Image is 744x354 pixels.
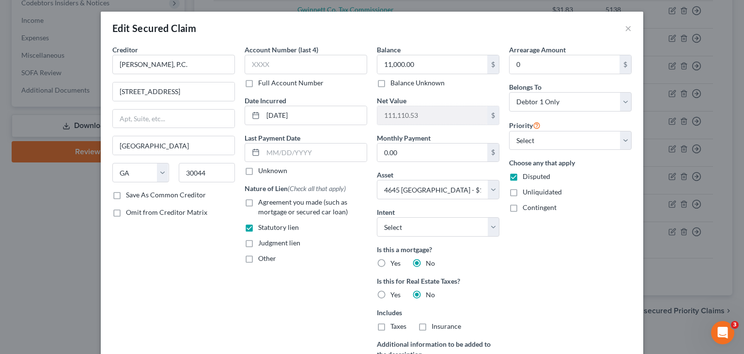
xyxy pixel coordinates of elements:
span: Belongs To [509,83,542,91]
input: Enter city... [113,136,234,155]
div: $ [487,144,499,162]
span: Omit from Creditor Matrix [126,208,207,216]
label: Priority [509,119,541,131]
label: Intent [377,207,395,217]
input: Apt, Suite, etc... [113,110,234,128]
label: Choose any that apply [509,158,632,168]
label: Last Payment Date [245,133,300,143]
div: $ [487,106,499,125]
span: Disputed [523,172,550,180]
span: Other [258,254,276,262]
label: Arrearage Amount [509,45,566,55]
span: No [426,259,435,267]
span: (Check all that apply) [288,184,346,193]
input: 0.00 [510,55,620,74]
input: XXXX [245,55,367,74]
label: Full Account Number [258,78,324,88]
label: Includes [377,307,499,318]
label: Account Number (last 4) [245,45,318,55]
input: Enter address... [113,82,234,101]
label: Is this for Real Estate Taxes? [377,276,499,286]
button: × [625,22,632,34]
span: No [426,290,435,299]
span: Contingent [523,203,557,211]
span: Yes [390,290,401,299]
input: MM/DD/YYYY [263,106,367,125]
input: 0.00 [377,106,487,125]
input: 0.00 [377,55,487,74]
label: Nature of Lien [245,183,346,193]
input: Search creditor by name... [112,55,235,74]
iframe: Intercom live chat [711,321,734,344]
span: Judgment lien [258,239,300,247]
label: Monthly Payment [377,133,431,143]
input: Enter zip... [179,163,235,182]
label: Balance Unknown [390,78,445,88]
label: Unknown [258,166,287,176]
span: 3 [731,321,739,329]
label: Save As Common Creditor [126,190,206,200]
span: Creditor [112,46,138,54]
label: Is this a mortgage? [377,244,499,255]
label: Balance [377,45,401,55]
input: MM/DD/YYYY [263,144,367,162]
div: Edit Secured Claim [112,21,196,35]
span: Insurance [432,322,461,330]
input: 0.00 [377,144,487,162]
span: Unliquidated [523,188,562,196]
div: $ [487,55,499,74]
div: $ [620,55,631,74]
span: Taxes [390,322,406,330]
span: Agreement you made (such as mortgage or secured car loan) [258,198,348,216]
span: Statutory lien [258,223,299,231]
span: Asset [377,171,393,179]
span: Yes [390,259,401,267]
label: Net Value [377,96,406,106]
label: Date Incurred [245,96,286,106]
